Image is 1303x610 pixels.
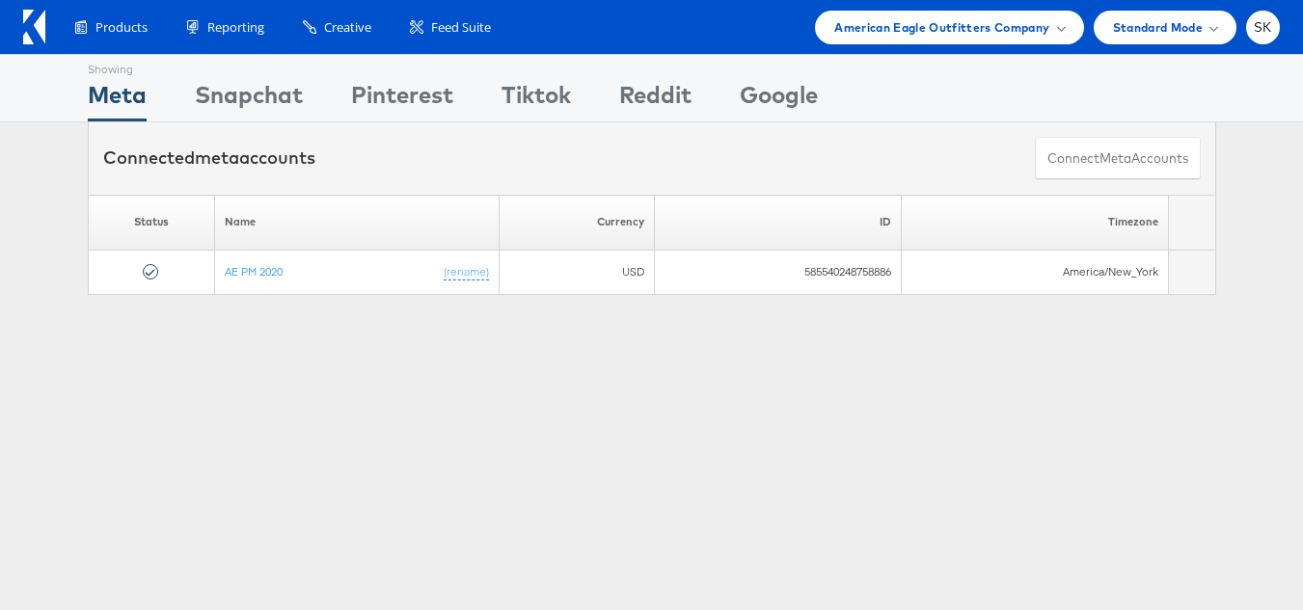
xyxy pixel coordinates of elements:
div: Meta [88,78,147,121]
span: meta [195,146,239,169]
div: Tiktok [502,78,571,121]
span: SK [1254,21,1272,34]
td: 585540248758886 [655,250,902,294]
a: AE PM 2020 [225,263,283,278]
span: American Eagle Outfitters Company [834,17,1049,38]
th: ID [655,195,902,250]
button: ConnectmetaAccounts [1035,137,1201,180]
th: Status [88,195,214,250]
span: Products [95,18,148,37]
span: Standard Mode [1113,17,1203,38]
td: America/New_York [902,250,1169,294]
div: Google [740,78,818,121]
th: Currency [500,195,655,250]
div: Connected accounts [103,146,315,171]
td: USD [500,250,655,294]
span: Reporting [207,18,264,37]
a: (rename) [444,263,489,279]
th: Timezone [902,195,1169,250]
div: Snapchat [195,78,303,121]
div: Pinterest [351,78,453,121]
span: Feed Suite [431,18,491,37]
span: meta [1099,149,1131,168]
div: Reddit [619,78,692,121]
th: Name [214,195,499,250]
div: Showing [88,55,147,78]
span: Creative [324,18,371,37]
